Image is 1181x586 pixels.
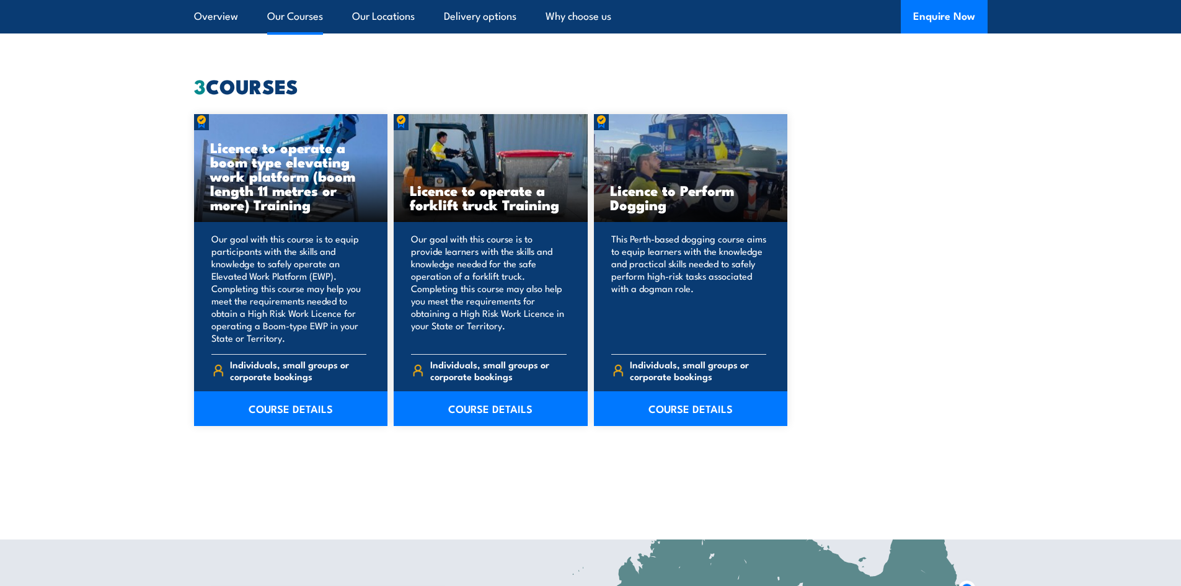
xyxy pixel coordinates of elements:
strong: 3 [194,70,206,101]
a: COURSE DETAILS [194,391,388,426]
h2: COURSES [194,77,988,94]
span: Individuals, small groups or corporate bookings [430,358,567,382]
h3: Licence to Perform Dogging [610,183,772,211]
h3: Licence to operate a boom type elevating work platform (boom length 11 metres or more) Training [210,140,372,211]
span: Individuals, small groups or corporate bookings [230,358,366,382]
a: COURSE DETAILS [394,391,588,426]
h3: Licence to operate a forklift truck Training [410,183,572,211]
p: This Perth-based dogging course aims to equip learners with the knowledge and practical skills ne... [611,233,767,344]
p: Our goal with this course is to provide learners with the skills and knowledge needed for the saf... [411,233,567,344]
p: Our goal with this course is to equip participants with the skills and knowledge to safely operat... [211,233,367,344]
a: COURSE DETAILS [594,391,788,426]
span: Individuals, small groups or corporate bookings [630,358,766,382]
